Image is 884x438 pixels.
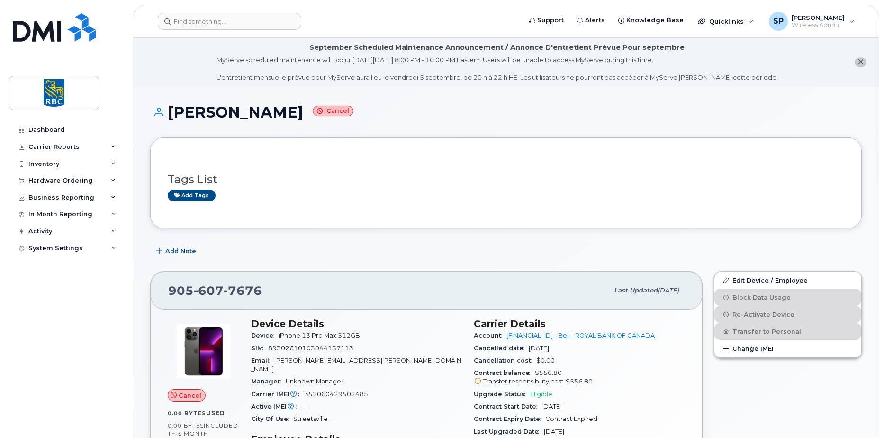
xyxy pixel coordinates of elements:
[150,243,204,260] button: Add Note
[301,403,307,410] span: —
[168,190,216,201] a: Add tags
[251,378,286,385] span: Manager
[251,332,279,339] span: Device
[541,403,562,410] span: [DATE]
[474,415,545,422] span: Contract Expiry Date
[545,415,597,422] span: Contract Expired
[168,410,206,417] span: 0.00 Bytes
[536,357,555,364] span: $0.00
[483,378,564,385] span: Transfer responsibility cost
[165,246,196,255] span: Add Note
[206,410,225,417] span: used
[168,283,262,298] span: 905
[658,287,679,294] span: [DATE]
[855,57,866,67] button: close notification
[530,391,552,398] span: Eligible
[251,391,304,398] span: Carrier IMEI
[168,422,204,429] span: 0.00 Bytes
[268,345,353,352] span: 89302610103044137113
[251,357,461,373] span: [PERSON_NAME][EMAIL_ADDRESS][PERSON_NAME][DOMAIN_NAME]
[179,391,201,400] span: Cancel
[474,332,506,339] span: Account
[194,283,224,298] span: 607
[506,332,655,339] a: [FINANCIAL_ID] - Bell - ROYAL BANK OF CANADA
[474,369,535,376] span: Contract balance
[251,415,293,422] span: City Of Use
[566,378,593,385] span: $556.80
[251,318,462,329] h3: Device Details
[216,55,778,82] div: MyServe scheduled maintenance will occur [DATE][DATE] 8:00 PM - 10:00 PM Eastern. Users will be u...
[544,428,564,435] span: [DATE]
[279,332,360,339] span: iPhone 13 Pro Max 512GB
[714,289,861,306] button: Block Data Usage
[309,43,685,53] div: September Scheduled Maintenance Announcement / Annonce D'entretient Prévue Pour septembre
[714,272,861,289] a: Edit Device / Employee
[474,318,685,329] h3: Carrier Details
[251,403,301,410] span: Active IMEI
[251,345,268,352] span: SIM
[304,391,368,398] span: 352060429502485
[293,415,328,422] span: Streetsville
[474,428,544,435] span: Last Upgraded Date
[474,403,541,410] span: Contract Start Date
[714,340,861,357] button: Change IMEI
[474,345,529,352] span: Cancelled date
[474,357,536,364] span: Cancellation cost
[286,378,343,385] span: Unknown Manager
[714,323,861,340] button: Transfer to Personal
[224,283,262,298] span: 7676
[175,323,232,380] img: image20231002-3703462-oworib.jpeg
[474,391,530,398] span: Upgrade Status
[714,306,861,323] button: Re-Activate Device
[168,173,844,185] h3: Tags List
[732,311,794,318] span: Re-Activate Device
[150,104,862,120] h1: [PERSON_NAME]
[529,345,549,352] span: [DATE]
[251,357,274,364] span: Email
[474,369,685,386] span: $556.80
[313,106,353,117] small: Cancel
[614,287,658,294] span: Last updated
